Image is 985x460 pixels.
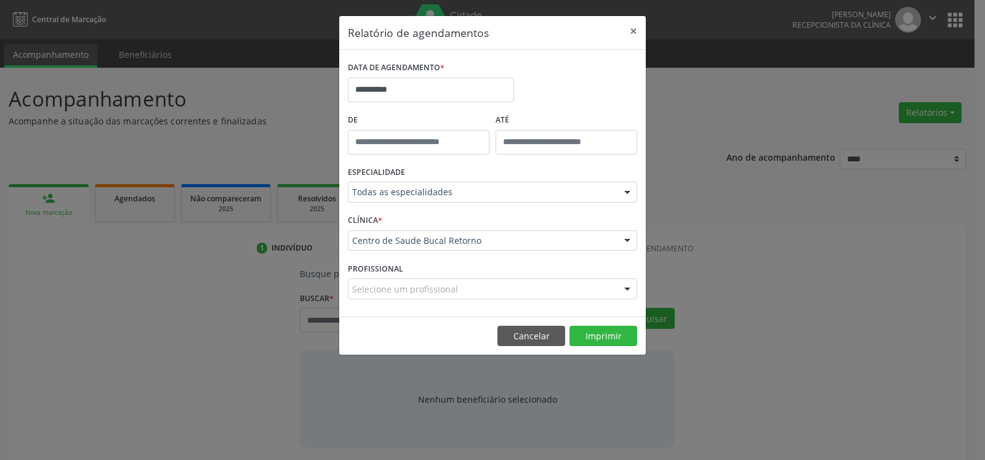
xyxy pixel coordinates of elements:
button: Cancelar [497,326,565,347]
button: Close [621,16,646,46]
label: CLÍNICA [348,211,382,230]
label: ATÉ [496,111,637,130]
span: Centro de Saude Bucal Retorno [352,235,612,247]
label: DATA DE AGENDAMENTO [348,59,444,78]
h5: Relatório de agendamentos [348,25,489,41]
label: ESPECIALIDADE [348,163,405,182]
label: PROFISSIONAL [348,259,403,278]
span: Todas as especialidades [352,186,612,198]
span: Selecione um profissional [352,283,458,296]
label: De [348,111,489,130]
button: Imprimir [569,326,637,347]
